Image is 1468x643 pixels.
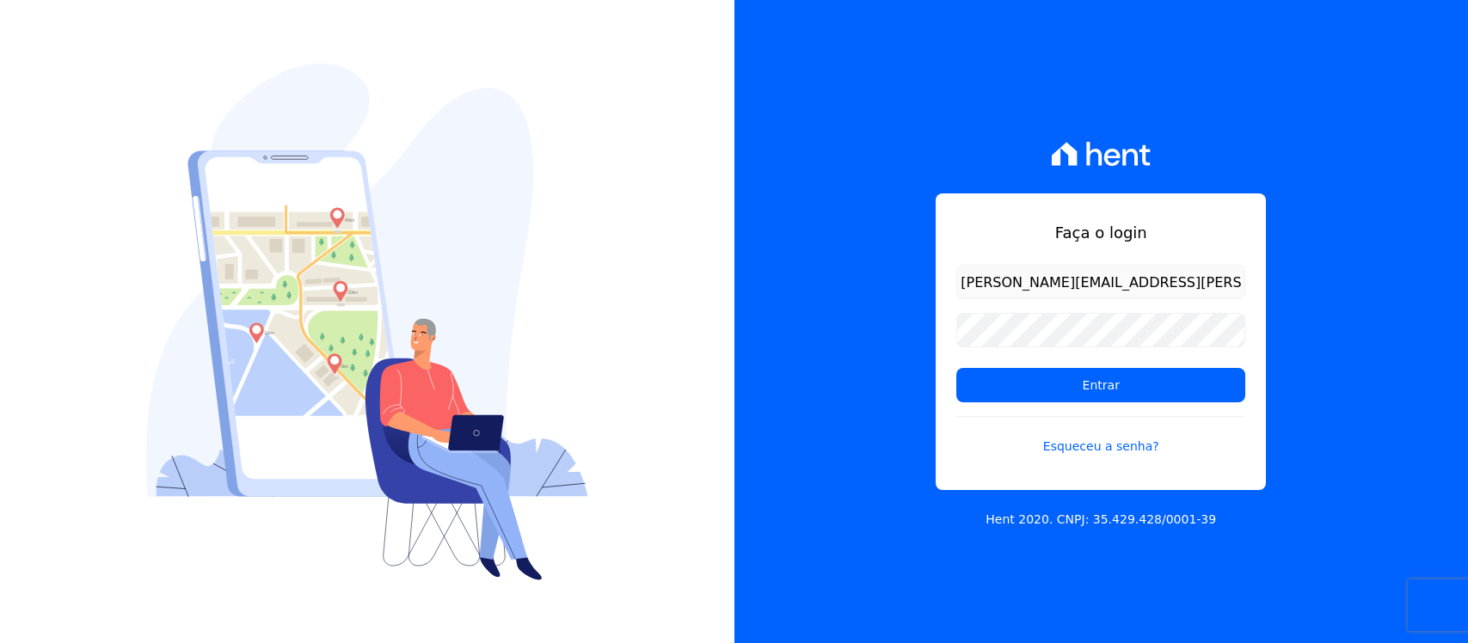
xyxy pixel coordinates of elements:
input: Entrar [956,368,1245,402]
a: Esqueceu a senha? [956,416,1245,456]
img: Login [146,64,588,580]
h1: Faça o login [956,221,1245,244]
input: Email [956,265,1245,299]
p: Hent 2020. CNPJ: 35.429.428/0001-39 [986,511,1216,529]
